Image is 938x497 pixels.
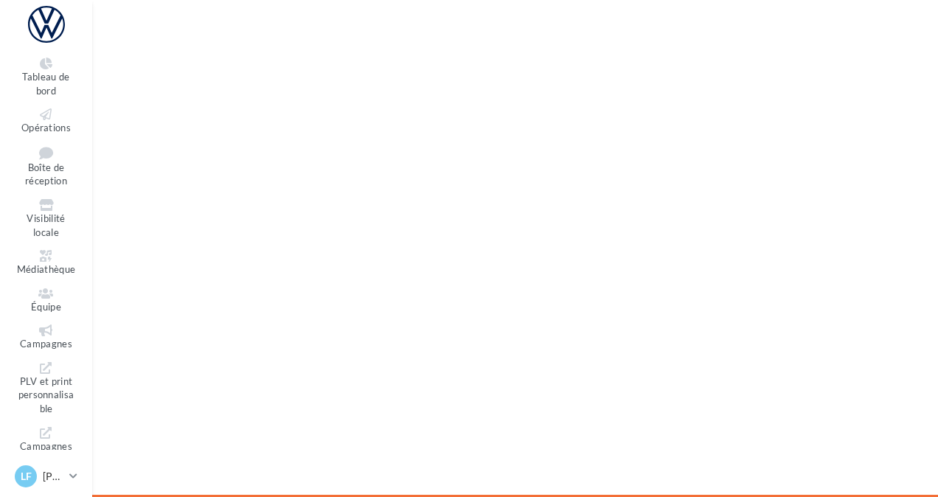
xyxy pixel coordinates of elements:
[21,122,71,133] span: Opérations
[18,440,74,479] span: Campagnes DataOnDemand
[12,322,80,353] a: Campagnes
[17,263,76,275] span: Médiathèque
[21,469,32,484] span: LF
[12,196,80,241] a: Visibilité locale
[12,143,80,190] a: Boîte de réception
[12,247,80,279] a: Médiathèque
[20,338,72,350] span: Campagnes
[12,359,80,418] a: PLV et print personnalisable
[43,469,63,484] p: [PERSON_NAME]
[31,301,61,313] span: Équipe
[22,71,69,97] span: Tableau de bord
[12,424,80,483] a: Campagnes DataOnDemand
[12,285,80,316] a: Équipe
[12,105,80,137] a: Opérations
[18,375,74,414] span: PLV et print personnalisable
[25,161,67,187] span: Boîte de réception
[12,462,80,490] a: LF [PERSON_NAME]
[12,55,80,100] a: Tableau de bord
[27,212,65,238] span: Visibilité locale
